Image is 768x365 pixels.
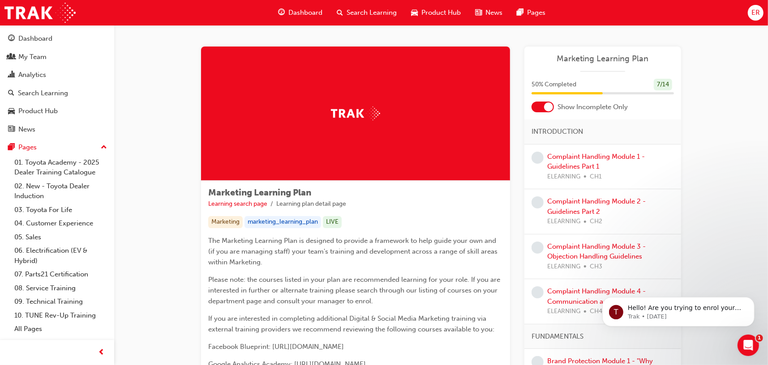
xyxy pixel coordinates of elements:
[11,295,111,309] a: 09. Technical Training
[8,107,15,115] span: car-icon
[8,89,14,98] span: search-icon
[39,34,154,42] p: Message from Trak, sent 23w ago
[421,8,461,18] span: Product Hub
[39,26,152,69] span: Hello! Are you trying to enrol your staff in a face to face training session? Check out the video...
[4,139,111,156] button: Pages
[11,216,111,230] a: 04. Customer Experience
[654,79,672,91] div: 7 / 14
[756,335,763,342] span: 1
[8,71,15,79] span: chart-icon
[18,124,35,135] div: News
[517,7,523,18] span: pages-icon
[532,152,544,164] span: learningRecordVerb_NONE-icon
[558,102,628,112] span: Show Incomplete Only
[4,3,76,23] img: Trak
[11,322,111,336] a: All Pages
[547,262,580,272] span: ELEARNING
[8,126,15,134] span: news-icon
[8,144,15,152] span: pages-icon
[547,197,646,216] a: Complaint Handling Module 2 - Guidelines Part 2
[527,8,545,18] span: Pages
[11,281,111,295] a: 08. Service Training
[411,7,418,18] span: car-icon
[18,88,68,98] div: Search Learning
[18,106,58,116] div: Product Hub
[11,179,111,203] a: 02. New - Toyota Dealer Induction
[547,216,580,227] span: ELEARNING
[288,8,322,18] span: Dashboard
[271,4,330,22] a: guage-iconDashboard
[475,7,482,18] span: news-icon
[208,216,243,228] div: Marketing
[18,142,37,153] div: Pages
[208,314,494,333] span: If you are interested in completing additional Digital & Social Media Marketing training via exte...
[589,278,768,341] iframe: Intercom notifications message
[590,172,602,182] span: CH1
[101,142,107,153] span: up-icon
[590,262,602,272] span: CH3
[547,287,672,306] a: Complaint Handling Module 4 - Communication and Support Resources
[4,29,111,139] button: DashboardMy TeamAnalyticsSearch LearningProduct HubNews
[404,4,468,22] a: car-iconProduct Hub
[331,106,380,120] img: Trak
[208,187,311,198] span: Marketing Learning Plan
[468,4,510,22] a: news-iconNews
[11,267,111,281] a: 07. Parts21 Certification
[18,52,47,62] div: My Team
[4,121,111,138] a: News
[485,8,502,18] span: News
[11,309,111,323] a: 10. TUNE Rev-Up Training
[11,156,111,179] a: 01. Toyota Academy - 2025 Dealer Training Catalogue
[748,5,764,21] button: ER
[323,216,342,228] div: LIVE
[11,203,111,217] a: 03. Toyota For Life
[547,306,580,317] span: ELEARNING
[208,200,267,208] a: Learning search page
[245,216,321,228] div: marketing_learning_plan
[8,53,15,61] span: people-icon
[4,49,111,65] a: My Team
[4,30,111,47] a: Dashboard
[532,54,674,64] a: Marketing Learning Plan
[590,216,602,227] span: CH2
[532,80,576,90] span: 50 % Completed
[8,35,15,43] span: guage-icon
[738,335,759,356] iframe: Intercom live chat
[4,85,111,102] a: Search Learning
[208,237,499,266] span: The Marketing Learning Plan is designed to provide a framework to help guide your own and (if you...
[532,127,583,137] span: INTRODUCTION
[4,103,111,119] a: Product Hub
[547,172,580,182] span: ELEARNING
[99,347,105,358] span: prev-icon
[11,244,111,267] a: 06. Electrification (EV & Hybrid)
[751,8,760,18] span: ER
[547,242,646,261] a: Complaint Handling Module 3 - Objection Handling Guidelines
[11,230,111,244] a: 05. Sales
[18,34,52,44] div: Dashboard
[532,196,544,208] span: learningRecordVerb_NONE-icon
[18,70,46,80] div: Analytics
[510,4,553,22] a: pages-iconPages
[347,8,397,18] span: Search Learning
[208,276,502,305] span: Please note: the courses listed in your plan are recommended learning for your role. If you are i...
[4,67,111,83] a: Analytics
[278,7,285,18] span: guage-icon
[276,199,346,209] li: Learning plan detail page
[337,7,343,18] span: search-icon
[532,331,584,342] span: FUNDAMENTALS
[532,286,544,298] span: learningRecordVerb_NONE-icon
[330,4,404,22] a: search-iconSearch Learning
[532,242,544,254] span: learningRecordVerb_NONE-icon
[208,343,344,351] span: Facebook Blueprint: [URL][DOMAIN_NAME]
[547,153,645,171] a: Complaint Handling Module 1 - Guidelines Part 1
